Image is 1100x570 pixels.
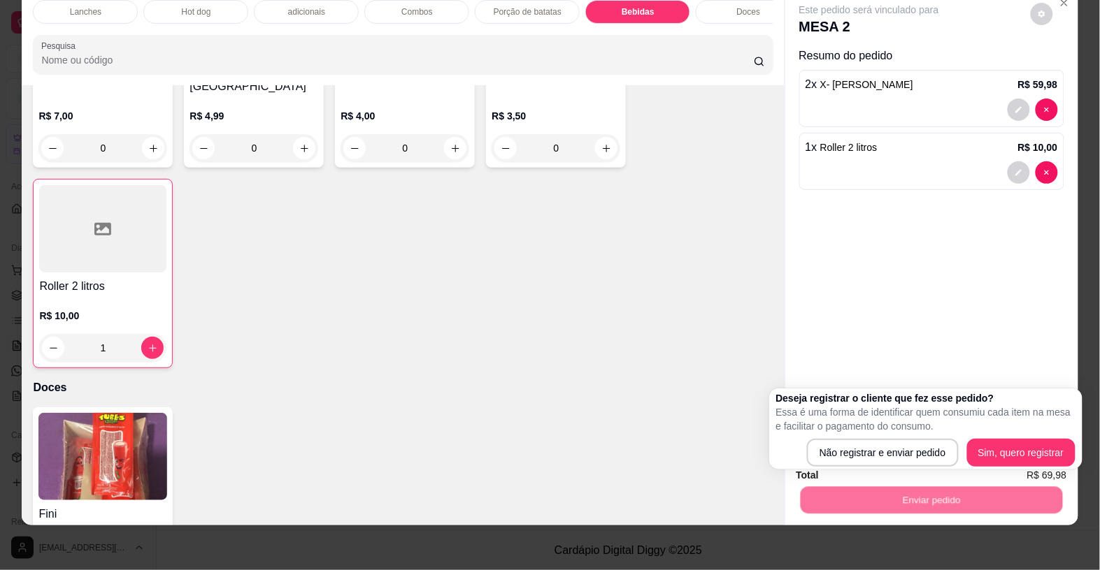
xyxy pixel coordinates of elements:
label: Pesquisa [41,40,80,52]
h2: Deseja registrar o cliente que fez esse pedido? [776,391,1076,405]
p: R$ 4,99 [190,109,318,123]
button: decrease-product-quantity [42,337,64,359]
button: decrease-product-quantity [494,137,517,159]
button: Não registrar e enviar pedido [807,439,959,467]
button: decrease-product-quantity [192,137,215,159]
button: decrease-product-quantity [41,137,64,159]
button: increase-product-quantity [444,137,466,159]
p: Bebidas [622,6,655,17]
p: Doces [33,379,773,396]
p: Hot dog [181,6,210,17]
strong: Total [797,469,819,481]
p: R$ 4,00 [341,109,469,123]
p: R$ 59,98 [1018,78,1058,92]
p: Resumo do pedido [799,47,1064,64]
button: decrease-product-quantity [1036,161,1058,184]
button: Enviar pedido [800,486,1062,513]
p: Combos [401,6,433,17]
button: decrease-product-quantity [1036,98,1058,121]
button: decrease-product-quantity [343,137,366,159]
span: Roller 2 litros [820,142,878,153]
h4: Fini [38,506,167,522]
p: R$ 10,00 [1018,140,1058,154]
p: Doces [736,6,760,17]
p: Essa é uma forma de identificar quem consumiu cada item na mesa e facilitar o pagamento do consumo. [776,405,1076,433]
button: decrease-product-quantity [1031,3,1053,25]
p: 2 x [806,76,913,93]
h4: Roller 2 litros [39,278,166,295]
img: product-image [38,413,167,500]
button: decrease-product-quantity [1008,98,1030,121]
p: adicionais [288,6,325,17]
p: R$ 3,50 [492,109,620,123]
button: increase-product-quantity [293,137,315,159]
p: Porção de batatas [494,6,562,17]
p: Este pedido será vinculado para [799,3,939,17]
p: Lanches [70,6,101,17]
p: R$ 10,00 [39,309,166,323]
button: Sim, quero registrar [967,439,1076,467]
span: R$ 69,98 [1027,467,1067,483]
p: 1 x [806,139,878,156]
p: R$ 7,00 [38,109,167,123]
button: increase-product-quantity [142,137,164,159]
button: increase-product-quantity [595,137,617,159]
input: Pesquisa [41,53,753,67]
button: increase-product-quantity [141,337,164,359]
p: MESA 2 [799,17,939,36]
button: decrease-product-quantity [1008,161,1030,184]
span: X- [PERSON_NAME] [820,79,913,90]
